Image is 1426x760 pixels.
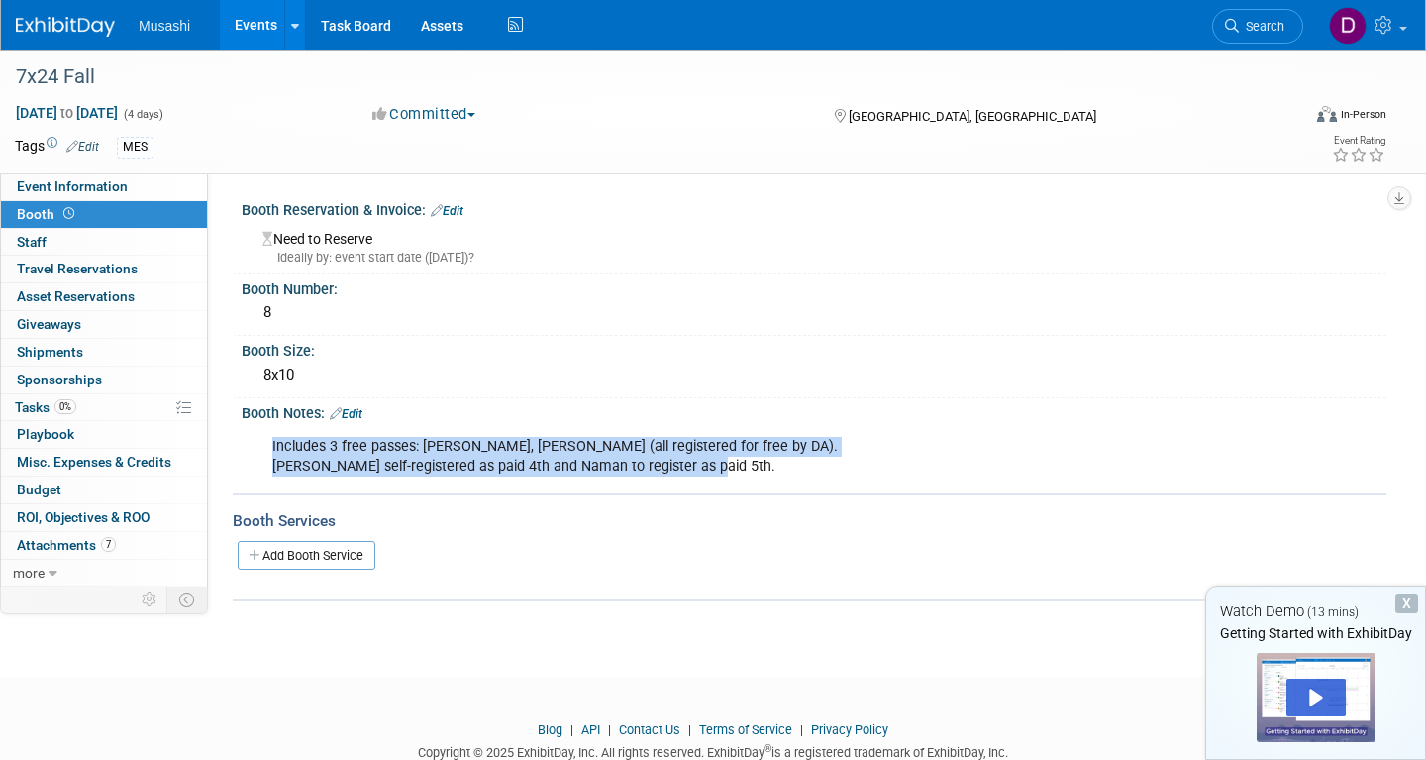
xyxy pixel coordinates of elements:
[17,288,135,304] span: Asset Reservations
[17,261,138,276] span: Travel Reservations
[811,722,888,737] a: Privacy Policy
[256,297,1372,328] div: 8
[1340,107,1386,122] div: In-Person
[1,201,207,228] a: Booth
[101,537,116,552] span: 7
[17,178,128,194] span: Event Information
[17,206,78,222] span: Booth
[256,224,1372,267] div: Need to Reserve
[242,398,1386,424] div: Booth Notes:
[1286,679,1346,716] div: Play
[849,109,1096,124] span: [GEOGRAPHIC_DATA], [GEOGRAPHIC_DATA]
[17,316,81,332] span: Giveaways
[1206,623,1425,643] div: Getting Started with ExhibitDay
[122,108,163,121] span: (4 days)
[365,104,483,125] button: Committed
[16,17,115,37] img: ExhibitDay
[59,206,78,221] span: Booth not reserved yet
[619,722,680,737] a: Contact Us
[1317,106,1337,122] img: Format-Inperson.png
[1395,594,1418,613] div: Dismiss
[1307,605,1359,619] span: (13 mins)
[795,722,808,737] span: |
[699,722,792,737] a: Terms of Service
[1,367,207,393] a: Sponsorships
[242,274,1386,299] div: Booth Number:
[139,18,190,34] span: Musashi
[1206,601,1425,622] div: Watch Demo
[13,565,45,581] span: more
[1,477,207,503] a: Budget
[1329,7,1367,45] img: Daniel Agar
[1182,103,1386,133] div: Event Format
[262,249,1372,267] div: Ideally by: event start date ([DATE])?
[17,344,83,360] span: Shipments
[1,256,207,282] a: Travel Reservations
[603,722,616,737] span: |
[17,372,102,387] span: Sponsorships
[1,229,207,256] a: Staff
[581,722,600,737] a: API
[54,399,76,414] span: 0%
[1,173,207,200] a: Event Information
[133,587,167,612] td: Personalize Event Tab Strip
[1,394,207,421] a: Tasks0%
[167,587,208,612] td: Toggle Event Tabs
[330,407,362,421] a: Edit
[17,454,171,470] span: Misc. Expenses & Credits
[1332,136,1385,146] div: Event Rating
[1,560,207,587] a: more
[17,509,150,525] span: ROI, Objectives & ROO
[17,482,61,497] span: Budget
[1,339,207,366] a: Shipments
[17,537,116,553] span: Attachments
[1,449,207,476] a: Misc. Expenses & Credits
[15,136,99,159] td: Tags
[66,140,99,154] a: Edit
[1,311,207,338] a: Giveaways
[256,360,1372,390] div: 8x10
[565,722,578,737] span: |
[258,427,1166,487] div: Includes 3 free passes: [PERSON_NAME], [PERSON_NAME] (all registered for free by DA). [PERSON_NAM...
[117,137,153,158] div: MES
[15,104,119,122] span: [DATE] [DATE]
[1,532,207,559] a: Attachments7
[242,195,1386,221] div: Booth Reservation & Invoice:
[17,234,47,250] span: Staff
[9,59,1270,95] div: 7x24 Fall
[57,105,76,121] span: to
[1,504,207,531] a: ROI, Objectives & ROO
[233,510,1386,532] div: Booth Services
[764,743,771,754] sup: ®
[17,426,74,442] span: Playbook
[1,283,207,310] a: Asset Reservations
[15,399,76,415] span: Tasks
[238,541,375,570] a: Add Booth Service
[1212,9,1303,44] a: Search
[1239,19,1284,34] span: Search
[683,722,696,737] span: |
[538,722,562,737] a: Blog
[431,204,463,218] a: Edit
[1,421,207,448] a: Playbook
[242,336,1386,361] div: Booth Size:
